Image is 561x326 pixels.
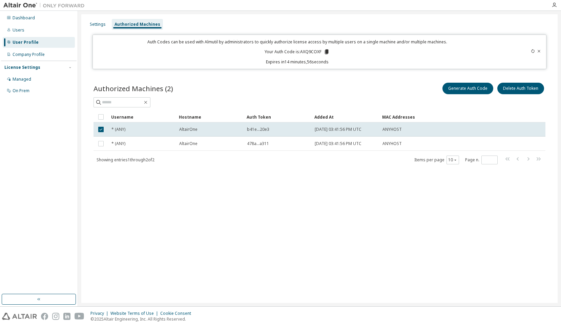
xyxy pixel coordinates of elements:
img: instagram.svg [52,313,59,320]
div: Authorized Machines [115,22,160,27]
div: Username [111,111,173,122]
span: 478a...a311 [247,141,269,146]
div: Managed [13,77,31,82]
button: Delete Auth Token [497,83,544,94]
div: On Prem [13,88,29,94]
div: Website Terms of Use [110,311,160,316]
span: * (ANY) [111,127,125,132]
span: ANYHOST [382,141,402,146]
div: User Profile [13,40,39,45]
button: Generate Auth Code [442,83,493,94]
div: License Settings [4,65,40,70]
div: Users [13,27,24,33]
button: 10 [448,157,457,163]
span: * (ANY) [111,141,125,146]
div: Company Profile [13,52,45,57]
span: b41e...20e3 [247,127,269,132]
img: linkedin.svg [63,313,70,320]
div: Settings [90,22,106,27]
span: Page n. [465,156,498,164]
div: Auth Token [247,111,309,122]
p: Your Auth Code is: AXQ9COXF [265,49,330,55]
p: © 2025 Altair Engineering, Inc. All Rights Reserved. [90,316,195,322]
span: AltairOne [179,127,198,132]
div: Added At [314,111,377,122]
img: Altair One [3,2,88,9]
div: Dashboard [13,15,35,21]
span: [DATE] 03:41:56 PM UTC [315,127,361,132]
img: facebook.svg [41,313,48,320]
span: Items per page [414,156,459,164]
p: Auth Codes can be used with Almutil by administrators to quickly authorize license access by mult... [97,39,498,45]
img: youtube.svg [75,313,84,320]
div: Cookie Consent [160,311,195,316]
div: Hostname [179,111,241,122]
div: Privacy [90,311,110,316]
div: MAC Addresses [382,111,474,122]
p: Expires in 14 minutes, 56 seconds [97,59,498,65]
span: Authorized Machines (2) [93,84,173,93]
span: Showing entries 1 through 2 of 2 [97,157,154,163]
span: AltairOne [179,141,198,146]
span: [DATE] 03:41:56 PM UTC [315,141,361,146]
img: altair_logo.svg [2,313,37,320]
span: ANYHOST [382,127,402,132]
